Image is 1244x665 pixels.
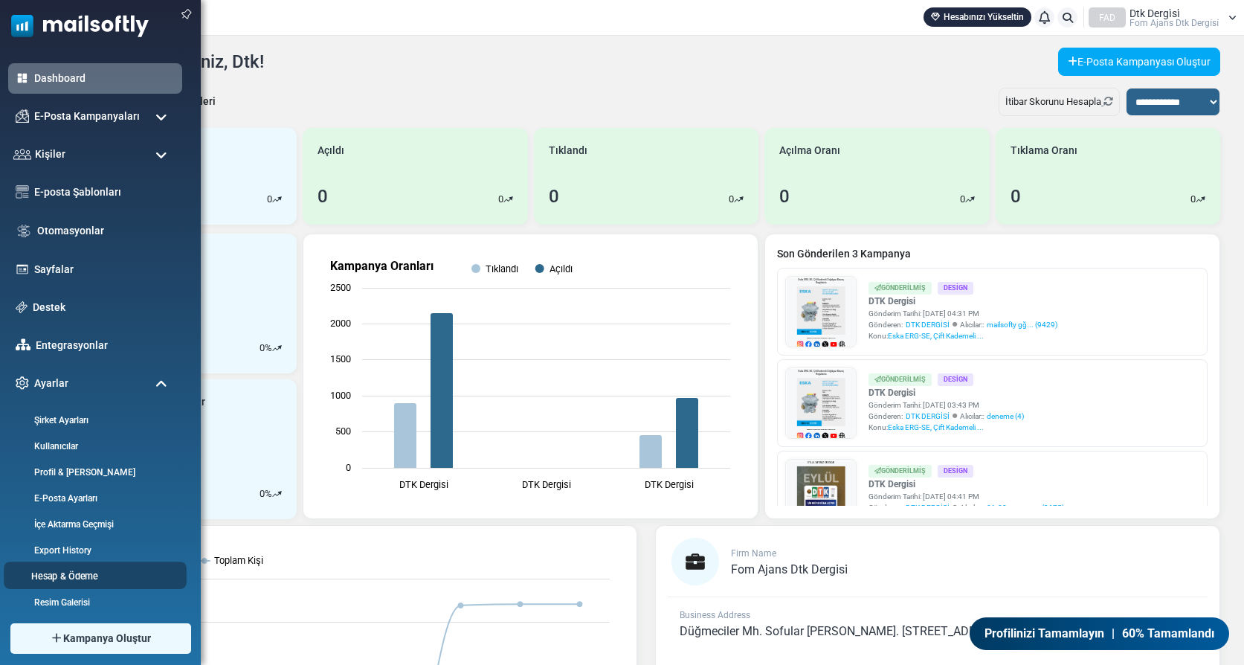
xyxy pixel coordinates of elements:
div: % [260,486,282,501]
div: Gönderim Tarihi: [DATE] 03:43 PM [868,399,1024,411]
img: dashboard-icon-active.svg [16,71,29,85]
a: E-posta Şablonları [34,184,175,200]
a: Şirket Ayarları [8,414,178,427]
div: Design [938,465,973,478]
text: 0 [346,462,351,473]
span: Firm Name [731,548,776,559]
a: İçe Aktarma Geçmişi [8,518,178,531]
a: Profil & [PERSON_NAME] [8,466,178,479]
text: 2000 [330,318,351,329]
img: support-icon.svg [16,301,28,313]
a: Profilinizi Tamamlayın | 60% Tamamlandı [970,617,1229,650]
span: Eska ERG-SE, Çift Kademeli Doğalgaz Basınç Regülatörü [88,9,426,51]
text: Tıklandı [486,263,518,274]
text: DTK Dergisi [399,479,448,490]
div: Gönderim Tarihi: [DATE] 04:41 PM [868,491,1064,502]
text: 1500 [330,353,351,364]
p: 0 [260,486,265,501]
a: Otomasyonlar [37,223,175,239]
a: DTK Dergisi [868,386,1024,399]
a: FAD Dtk Dergi̇si̇ Fom Ajans Dtk Dergi̇si̇ [1089,7,1237,28]
p: 0 [498,192,503,207]
span: 60% Tamamlandı [1122,625,1214,643]
span: Eska ERG-SE, Çift Kademeli ... [888,332,984,340]
span: DTK DERGİSİ [906,319,950,330]
a: E-Posta Ayarları [8,492,178,505]
img: email-templates-icon.svg [16,185,29,199]
span: Açılma Oranı [779,143,840,158]
span: E-Posta Kampanyaları [34,109,140,124]
text: 1000 [330,390,351,401]
p: 0 [267,192,272,207]
span: Dtk Dergi̇si̇ [1129,8,1180,19]
a: Sayfalar [34,262,175,277]
span: DTK DERGİSİ [906,411,950,422]
div: Gönderim Tarihi: [DATE] 04:31 PM [868,308,1057,319]
div: 0 [779,183,790,210]
a: DTK Dergisi [868,295,1057,308]
div: Gönderen: Alıcılar:: [868,319,1057,330]
div: 0 [318,183,328,210]
a: Export History [8,544,178,557]
img: landing_pages.svg [16,263,29,276]
a: Fom Ajans Dtk Dergi̇si̇ [731,564,848,576]
a: Dashboard [34,71,175,86]
a: Son Gönderilen 3 Kampanya [777,246,1208,262]
div: 0 [549,183,559,210]
span: Business Address [680,610,750,620]
span: EYLÜL SAYIMIZ YAYINDA! [158,9,356,28]
div: Gönderilmiş [868,465,932,478]
div: Design [938,282,973,295]
text: Kampanya Oranları [330,259,434,273]
div: Konu: [868,422,1024,433]
span: Eska ERG-SE, Çift Kademeli ... [888,423,984,431]
span: Ayarlar [34,376,68,391]
div: 0 [1011,183,1021,210]
img: campaigns-icon.png [16,109,29,123]
svg: Kampanya Oranları [315,246,745,507]
span: Tıklama Oranı [1011,143,1077,158]
div: İtibar Skorunu Hesapla [999,88,1120,116]
span: Profilinizi Tamamlayın [984,625,1104,643]
div: Gönderen: Alıcılar:: [868,502,1064,513]
span: Kampanya Oluştur [63,631,151,646]
div: Gönderilmiş [868,373,932,386]
div: Gönderilmiş [868,282,932,295]
a: E-Posta Kampanyası Oluştur [1058,48,1220,76]
a: Destek [33,300,175,315]
a: Hesabınızı Yükseltin [924,7,1031,27]
span: Detaylı bilgi için üzerine tıklayınız [150,442,363,457]
span: Kişiler [35,147,65,162]
div: Design [938,373,973,386]
text: 500 [335,425,351,437]
a: Refresh Stats [1101,96,1113,107]
text: 2500 [330,282,351,293]
text: DTK Dergisi [645,479,694,490]
text: DTK Dergisi [522,479,571,490]
div: FAD [1089,7,1126,28]
div: % [260,341,282,356]
span: Fom Ajans Dtk Dergi̇si̇ [731,562,848,576]
text: Toplam Kişi [214,555,263,566]
a: deneme (4) [987,411,1024,422]
text: Açıldı [550,263,573,274]
a: DTK Dergisi [868,478,1064,491]
p: 0 [260,341,265,356]
p: 0 [960,192,965,207]
div: Konu: [868,330,1057,341]
img: workflow.svg [16,222,32,240]
p: 0 [729,192,734,207]
span: Fom Ajans Dtk Dergi̇si̇ [1129,19,1219,28]
a: 01.08.son ma... (3675) [987,502,1064,513]
span: Düğmeciler Mh. Sofular [PERSON_NAME]. [STREET_ADDRESS] [680,624,1009,638]
a: Entegrasyonlar [36,338,175,353]
a: Hesap & Ödeme [4,569,182,583]
a: Kullanıcılar [8,440,178,453]
img: contacts-icon.svg [13,149,31,159]
p: 0 [1190,192,1196,207]
img: settings-icon.svg [16,376,29,390]
div: Gönderen: Alıcılar:: [868,411,1024,422]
